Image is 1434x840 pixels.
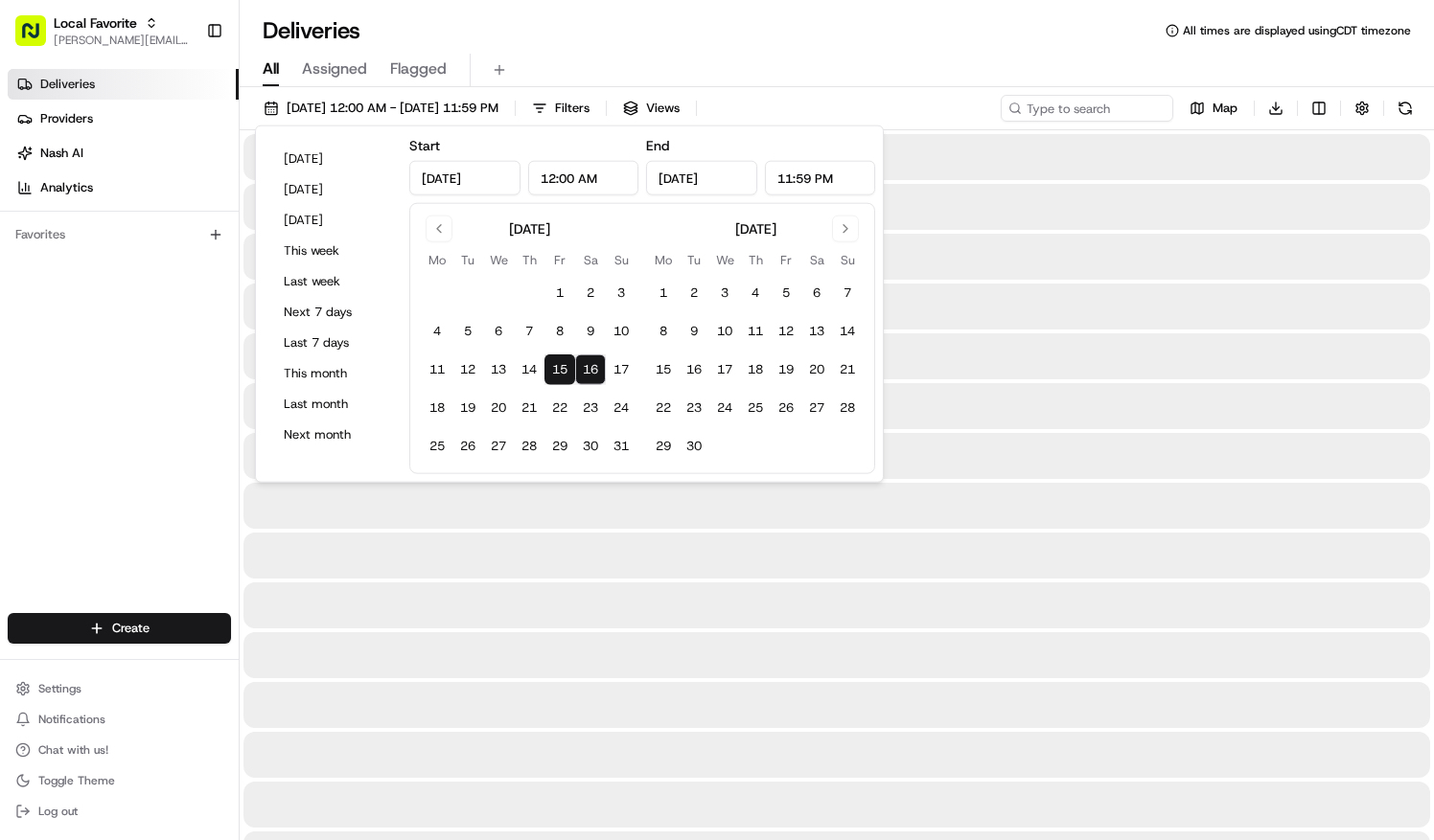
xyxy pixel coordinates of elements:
button: [DATE] [275,146,390,172]
button: 12 [452,354,483,385]
button: 5 [452,316,483,347]
button: This month [275,360,390,387]
input: Time [528,161,639,195]
button: [DATE] [275,207,390,234]
th: Saturday [575,250,606,270]
button: 26 [452,431,483,462]
button: 23 [679,393,709,423]
button: 30 [679,431,709,462]
button: 14 [514,354,544,385]
span: Deliveries [40,76,95,93]
button: 13 [801,316,832,347]
span: API Documentation [181,375,308,395]
span: Settings [38,681,81,696]
span: Flagged [390,57,447,80]
button: Chat with us! [8,737,231,763]
button: 10 [709,316,740,347]
button: 17 [606,354,636,385]
button: 2 [575,278,606,308]
button: 22 [544,393,575,423]
th: Sunday [832,250,863,270]
a: 📗Knowledge Base [12,368,154,402]
button: See all [297,244,349,267]
span: [DATE] 12:00 AM - [DATE] 11:59 PM [287,100,498,117]
img: 1732323095091-59ea418b-cfe3-43c8-9ae0-d0d06d6fd42c [40,182,75,216]
div: [DATE] [509,219,550,238]
span: Chat with us! [38,742,108,758]
button: Settings [8,675,231,702]
button: 21 [832,354,863,385]
a: Providers [8,103,239,134]
button: 8 [648,316,679,347]
div: Favorites [8,219,231,250]
button: 13 [483,354,514,385]
span: Filters [555,100,590,117]
span: All [263,57,279,80]
button: 28 [832,393,863,423]
span: Nash AI [40,145,83,162]
th: Tuesday [452,250,483,270]
button: 7 [832,278,863,308]
span: [PERSON_NAME] [PERSON_NAME] [59,296,254,311]
span: Local Favorite [54,13,137,33]
a: Deliveries [8,69,239,100]
button: 6 [801,278,832,308]
button: 10 [606,316,636,347]
button: 6 [483,316,514,347]
button: 19 [452,393,483,423]
button: Map [1181,95,1246,122]
button: 29 [544,431,575,462]
button: Last 7 days [275,329,390,356]
th: Saturday [801,250,832,270]
button: 23 [575,393,606,423]
div: Past conversations [19,248,123,263]
th: Monday [648,250,679,270]
button: 18 [422,393,452,423]
button: 3 [709,278,740,308]
button: 9 [679,316,709,347]
th: Monday [422,250,452,270]
button: Create [8,613,231,644]
input: Clear [50,123,316,143]
button: Next month [275,421,390,448]
button: 21 [514,393,544,423]
input: Date [409,161,520,195]
button: 30 [575,431,606,462]
button: 24 [606,393,636,423]
button: 29 [648,431,679,462]
button: 2 [679,278,709,308]
th: Tuesday [679,250,709,270]
input: Date [646,161,757,195]
span: All times are displayed using CDT timezone [1183,23,1411,38]
button: Start new chat [326,188,349,211]
button: 16 [575,354,606,385]
p: Welcome 👋 [19,76,349,106]
button: Next 7 days [275,299,390,326]
button: 1 [648,278,679,308]
button: [DATE] [275,176,390,203]
button: [DATE] 12:00 AM - [DATE] 11:59 PM [255,95,507,122]
input: Type to search [1001,95,1173,122]
button: 5 [771,278,801,308]
div: 💻 [162,377,177,393]
label: Start [409,137,440,154]
span: [DATE] [268,296,308,311]
span: Assigned [302,57,367,80]
button: Views [614,95,688,122]
button: Local Favorite[PERSON_NAME][EMAIL_ADDRESS][PERSON_NAME][DOMAIN_NAME] [8,8,198,54]
button: 4 [422,316,452,347]
img: Nash [19,18,58,57]
button: 3 [606,278,636,308]
button: 7 [514,316,544,347]
button: 26 [771,393,801,423]
button: Toggle Theme [8,767,231,794]
button: 20 [483,393,514,423]
button: 14 [832,316,863,347]
button: 24 [709,393,740,423]
span: Log out [38,804,78,819]
img: 1736555255976-a54dd68f-1ca7-489b-9aae-adbdc363a1c4 [38,297,54,312]
button: 16 [679,354,709,385]
th: Sunday [606,250,636,270]
button: 1 [544,278,575,308]
div: We're available if you need us! [86,201,264,216]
